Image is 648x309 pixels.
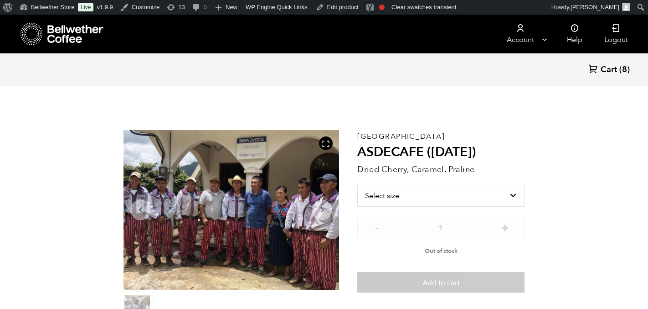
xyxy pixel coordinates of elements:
[571,4,619,10] span: [PERSON_NAME]
[589,64,630,76] a: Cart (8)
[601,64,617,75] span: Cart
[357,163,525,176] p: Dried Cherry, Caramel, Praline
[492,15,548,53] a: Account
[78,3,93,11] a: Live
[619,64,630,75] span: (8)
[371,222,382,231] button: -
[357,272,525,293] button: Add to cart
[499,222,511,231] button: +
[593,15,639,53] a: Logout
[425,247,458,255] span: Out of stock
[379,5,385,10] div: Focus keyphrase not set
[556,15,593,53] a: Help
[357,145,525,160] h2: ASDECAFE ([DATE])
